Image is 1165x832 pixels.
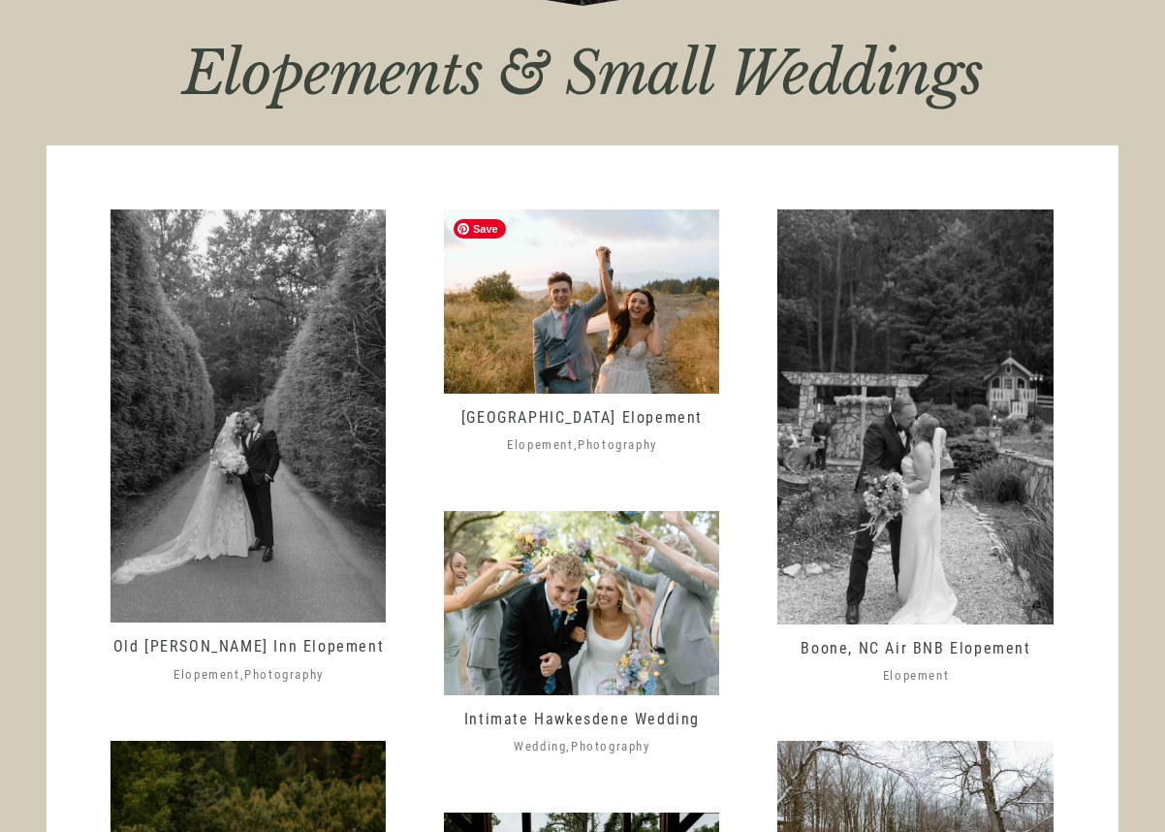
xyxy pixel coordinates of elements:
img: Old Edwards Inn Elopement [110,209,386,623]
a: Intimate Hawkesdene Wedding [464,710,700,728]
a: [GEOGRAPHIC_DATA] Elopement [461,408,703,427]
img: Blue Ridge Parkway Elopement [444,209,719,393]
span: Save [454,219,506,239]
span: , [173,666,324,684]
a: Photography [578,437,657,452]
span: , [514,738,649,755]
img: Intimate Hawkesdene Wedding [444,511,719,694]
a: Photography [571,739,650,753]
a: Elopement [173,667,239,682]
a: Photography [244,667,324,682]
span: , [507,436,657,454]
a: Elopement [507,437,573,452]
em: Elopements & Small Weddings [182,37,983,110]
a: Wedding [514,739,566,753]
a: Elopement [883,668,949,683]
a: Old [PERSON_NAME] Inn Elopement [113,637,385,656]
a: Boone, NC Air BNB Elopement [801,639,1030,657]
img: Boone, NC Air BNB Elopement [777,209,1054,624]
